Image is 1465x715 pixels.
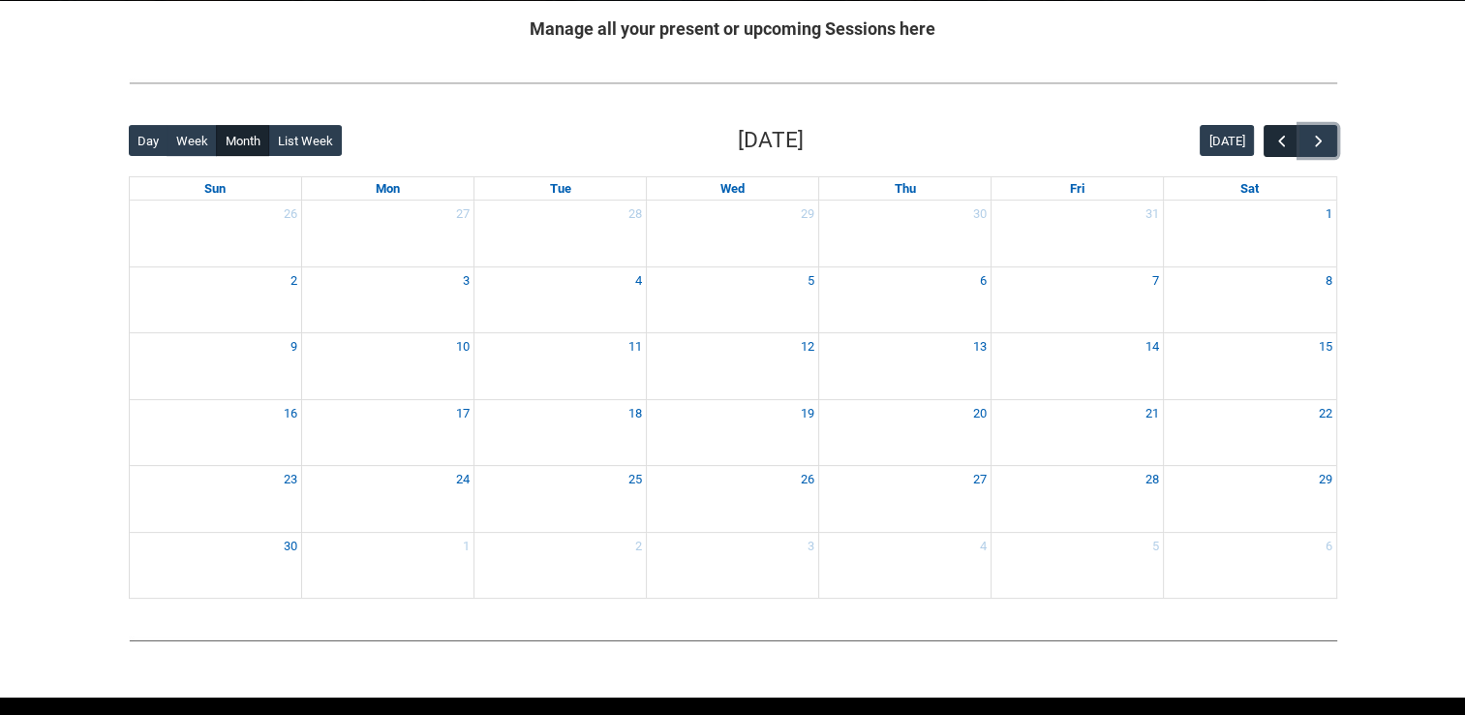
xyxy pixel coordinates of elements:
td: Go to November 22, 2025 [1164,399,1336,466]
td: Go to November 14, 2025 [992,333,1164,400]
td: Go to November 5, 2025 [647,266,819,333]
a: Go to December 1, 2025 [459,533,473,560]
a: Go to November 20, 2025 [969,400,991,427]
a: Go to November 29, 2025 [1315,466,1336,493]
td: Go to October 26, 2025 [130,201,302,266]
td: Go to November 29, 2025 [1164,466,1336,533]
td: Go to October 29, 2025 [647,201,819,266]
h2: [DATE] [738,124,804,157]
button: List Week [268,125,342,156]
a: Wednesday [717,177,748,201]
td: Go to November 16, 2025 [130,399,302,466]
td: Go to November 9, 2025 [130,333,302,400]
td: Go to November 1, 2025 [1164,201,1336,266]
a: Go to November 9, 2025 [287,333,301,360]
a: Monday [372,177,404,201]
td: Go to November 17, 2025 [302,399,474,466]
a: Go to December 4, 2025 [976,533,991,560]
a: Go to November 22, 2025 [1315,400,1336,427]
td: Go to November 28, 2025 [992,466,1164,533]
a: Sunday [200,177,229,201]
a: Go to November 23, 2025 [280,466,301,493]
td: Go to December 5, 2025 [992,532,1164,598]
a: Go to November 6, 2025 [976,267,991,295]
a: Go to November 1, 2025 [1322,201,1336,228]
a: Go to November 17, 2025 [452,400,473,427]
td: Go to October 28, 2025 [474,201,647,266]
a: Go to November 10, 2025 [452,333,473,360]
td: Go to November 21, 2025 [992,399,1164,466]
img: REDU_GREY_LINE [129,630,1337,650]
td: Go to November 30, 2025 [130,532,302,598]
a: Go to October 26, 2025 [280,201,301,228]
a: Go to November 16, 2025 [280,400,301,427]
td: Go to November 6, 2025 [819,266,992,333]
td: Go to October 30, 2025 [819,201,992,266]
td: Go to November 24, 2025 [302,466,474,533]
a: Go to November 8, 2025 [1322,267,1336,295]
td: Go to November 8, 2025 [1164,266,1336,333]
a: Go to November 30, 2025 [280,533,301,560]
a: Go to November 2, 2025 [287,267,301,295]
a: Go to November 25, 2025 [625,466,646,493]
a: Friday [1066,177,1088,201]
a: Go to November 14, 2025 [1142,333,1163,360]
td: Go to November 19, 2025 [647,399,819,466]
td: Go to November 23, 2025 [130,466,302,533]
a: Go to October 31, 2025 [1142,201,1163,228]
td: Go to December 3, 2025 [647,532,819,598]
td: Go to December 2, 2025 [474,532,647,598]
a: Go to November 18, 2025 [625,400,646,427]
td: Go to October 31, 2025 [992,201,1164,266]
a: Go to November 15, 2025 [1315,333,1336,360]
td: Go to November 2, 2025 [130,266,302,333]
a: Go to November 28, 2025 [1142,466,1163,493]
td: Go to November 12, 2025 [647,333,819,400]
td: Go to December 4, 2025 [819,532,992,598]
a: Go to November 27, 2025 [969,466,991,493]
a: Go to November 3, 2025 [459,267,473,295]
a: Go to October 29, 2025 [797,201,818,228]
a: Go to October 30, 2025 [969,201,991,228]
td: Go to November 7, 2025 [992,266,1164,333]
td: Go to November 27, 2025 [819,466,992,533]
a: Go to December 5, 2025 [1148,533,1163,560]
td: Go to November 20, 2025 [819,399,992,466]
a: Go to November 4, 2025 [631,267,646,295]
a: Saturday [1236,177,1263,201]
button: Next Month [1299,125,1336,157]
a: Go to November 19, 2025 [797,400,818,427]
h2: Manage all your present or upcoming Sessions here [129,16,1337,42]
td: Go to November 18, 2025 [474,399,647,466]
td: Go to November 10, 2025 [302,333,474,400]
a: Thursday [891,177,920,201]
a: Go to December 3, 2025 [804,533,818,560]
a: Go to November 24, 2025 [452,466,473,493]
td: Go to November 25, 2025 [474,466,647,533]
a: Go to October 27, 2025 [452,201,473,228]
td: Go to November 11, 2025 [474,333,647,400]
a: Go to December 2, 2025 [631,533,646,560]
a: Tuesday [546,177,575,201]
button: Week [167,125,217,156]
a: Go to October 28, 2025 [625,201,646,228]
td: Go to November 15, 2025 [1164,333,1336,400]
a: Go to November 21, 2025 [1142,400,1163,427]
img: REDU_GREY_LINE [129,73,1337,93]
td: Go to October 27, 2025 [302,201,474,266]
a: Go to November 12, 2025 [797,333,818,360]
td: Go to November 26, 2025 [647,466,819,533]
a: Go to November 7, 2025 [1148,267,1163,295]
td: Go to December 6, 2025 [1164,532,1336,598]
a: Go to November 13, 2025 [969,333,991,360]
td: Go to November 4, 2025 [474,266,647,333]
a: Go to November 11, 2025 [625,333,646,360]
td: Go to November 13, 2025 [819,333,992,400]
td: Go to November 3, 2025 [302,266,474,333]
a: Go to November 26, 2025 [797,466,818,493]
a: Go to November 5, 2025 [804,267,818,295]
button: [DATE] [1200,125,1254,156]
td: Go to December 1, 2025 [302,532,474,598]
a: Go to December 6, 2025 [1322,533,1336,560]
button: Previous Month [1264,125,1300,157]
